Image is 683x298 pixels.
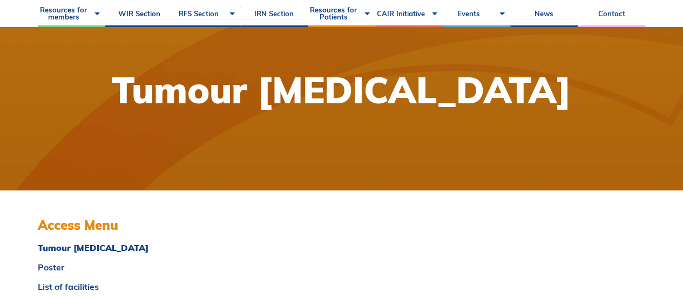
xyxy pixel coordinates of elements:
h3: Access Menu [38,217,239,233]
a: List of facilities [38,282,239,291]
a: Poster [38,263,239,271]
a: Tumour [MEDICAL_DATA] [38,243,239,252]
h1: Tumour [MEDICAL_DATA] [112,72,571,108]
